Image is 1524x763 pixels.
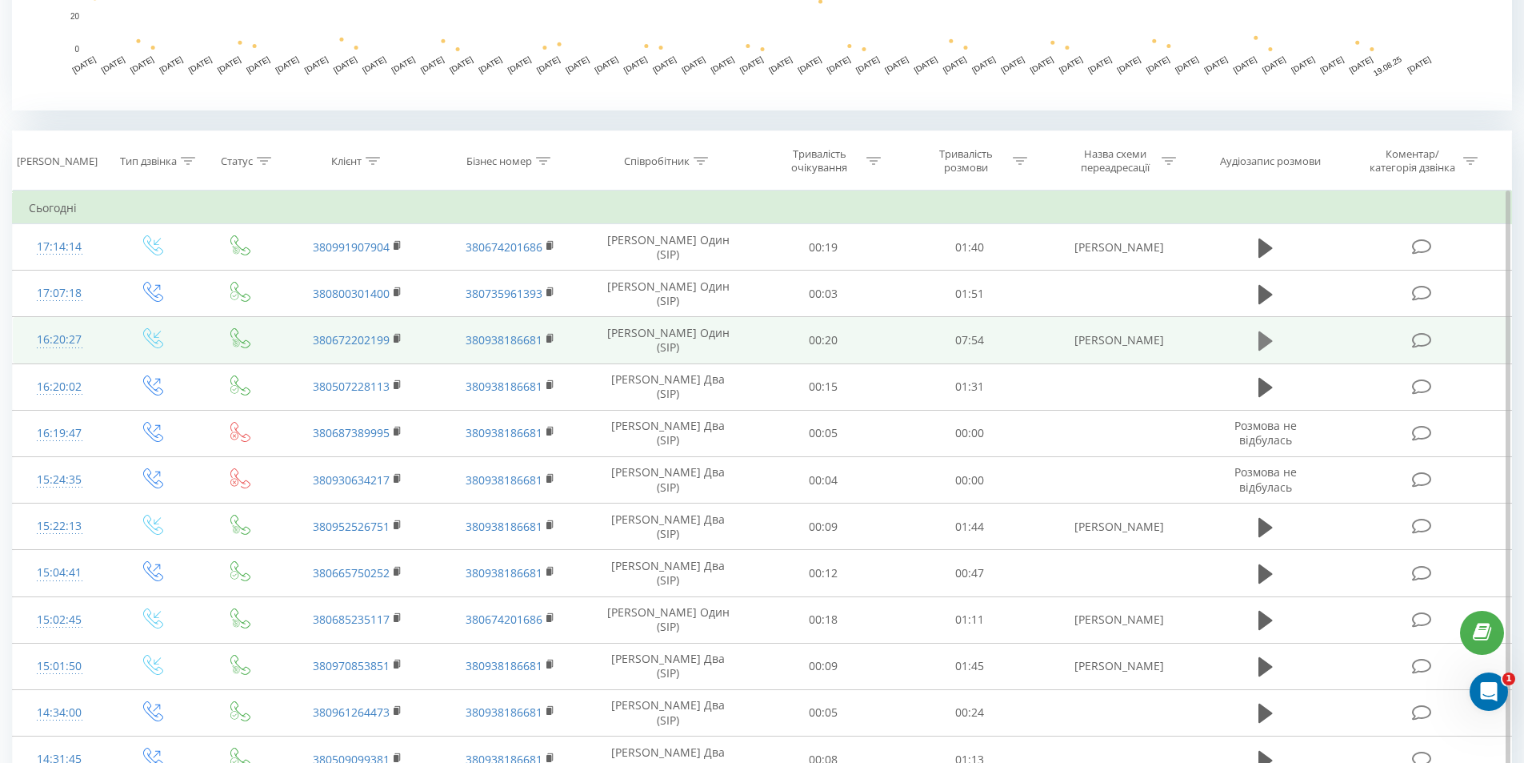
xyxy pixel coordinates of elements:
[245,54,271,74] text: [DATE]
[624,155,690,168] div: Співробітник
[1202,54,1229,74] text: [DATE]
[777,147,862,175] div: Тривалість очікування
[313,658,390,673] a: 380970853851
[13,192,1512,224] td: Сьогодні
[29,464,90,496] div: 15:24:35
[594,54,620,74] text: [DATE]
[274,54,301,74] text: [DATE]
[1116,54,1142,74] text: [DATE]
[970,54,997,74] text: [DATE]
[332,54,358,74] text: [DATE]
[750,224,897,271] td: 00:19
[1366,147,1459,175] div: Коментар/категорія дзвінка
[466,425,542,440] a: 380938186681
[466,332,542,347] a: 380938186681
[29,557,90,588] div: 15:04:41
[29,324,90,355] div: 16:20:27
[750,410,897,456] td: 00:05
[506,54,533,74] text: [DATE]
[1042,504,1194,550] td: [PERSON_NAME]
[897,550,1043,596] td: 00:47
[187,54,214,74] text: [DATE]
[750,504,897,550] td: 00:09
[17,155,98,168] div: [PERSON_NAME]
[586,317,750,363] td: [PERSON_NAME] Один (SIP)
[448,54,474,74] text: [DATE]
[750,596,897,643] td: 00:18
[29,231,90,263] div: 17:14:14
[586,550,750,596] td: [PERSON_NAME] Два (SIP)
[897,410,1043,456] td: 00:00
[1042,643,1194,689] td: [PERSON_NAME]
[313,472,390,488] a: 380930634217
[1234,418,1297,448] span: Розмова не відбулась
[1502,673,1515,685] span: 1
[1319,54,1346,74] text: [DATE]
[750,317,897,363] td: 00:20
[586,596,750,643] td: [PERSON_NAME] Один (SIP)
[942,54,968,74] text: [DATE]
[1042,317,1194,363] td: [PERSON_NAME]
[826,54,852,74] text: [DATE]
[710,54,736,74] text: [DATE]
[1086,54,1113,74] text: [DATE]
[1174,54,1200,74] text: [DATE]
[797,54,823,74] text: [DATE]
[221,155,253,168] div: Статус
[158,54,184,74] text: [DATE]
[1220,155,1321,168] div: Аудіозапис розмови
[29,278,90,309] div: 17:07:18
[1042,224,1194,271] td: [PERSON_NAME]
[419,54,446,74] text: [DATE]
[750,271,897,317] td: 00:03
[466,155,532,168] div: Бізнес номер
[331,155,362,168] div: Клієнт
[897,271,1043,317] td: 01:51
[313,379,390,394] a: 380507228113
[29,697,90,729] div: 14:34:00
[897,504,1043,550] td: 01:44
[466,612,542,627] a: 380674201686
[897,224,1043,271] td: 01:40
[477,54,503,74] text: [DATE]
[1145,54,1171,74] text: [DATE]
[313,239,390,255] a: 380991907904
[29,418,90,449] div: 16:19:47
[897,317,1043,363] td: 07:54
[535,54,562,74] text: [DATE]
[71,54,98,74] text: [DATE]
[897,643,1043,689] td: 01:45
[313,705,390,720] a: 380961264473
[74,45,79,54] text: 0
[313,286,390,301] a: 380800301400
[29,511,90,542] div: 15:22:13
[1232,54,1258,74] text: [DATE]
[586,504,750,550] td: [PERSON_NAME] Два (SIP)
[1348,54,1374,74] text: [DATE]
[1290,54,1316,74] text: [DATE]
[586,689,750,736] td: [PERSON_NAME] Два (SIP)
[100,54,126,74] text: [DATE]
[361,54,387,74] text: [DATE]
[738,54,765,74] text: [DATE]
[466,565,542,580] a: 380938186681
[750,643,897,689] td: 00:09
[854,54,881,74] text: [DATE]
[1058,54,1084,74] text: [DATE]
[1261,54,1287,74] text: [DATE]
[466,286,542,301] a: 380735961393
[564,54,590,74] text: [DATE]
[1042,596,1194,643] td: [PERSON_NAME]
[913,54,939,74] text: [DATE]
[750,363,897,410] td: 00:15
[313,612,390,627] a: 380685235117
[466,658,542,673] a: 380938186681
[1072,147,1158,175] div: Назва схеми переадресації
[883,54,910,74] text: [DATE]
[216,54,242,74] text: [DATE]
[750,689,897,736] td: 00:05
[1406,54,1432,74] text: [DATE]
[303,54,330,74] text: [DATE]
[750,550,897,596] td: 00:12
[1029,54,1055,74] text: [DATE]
